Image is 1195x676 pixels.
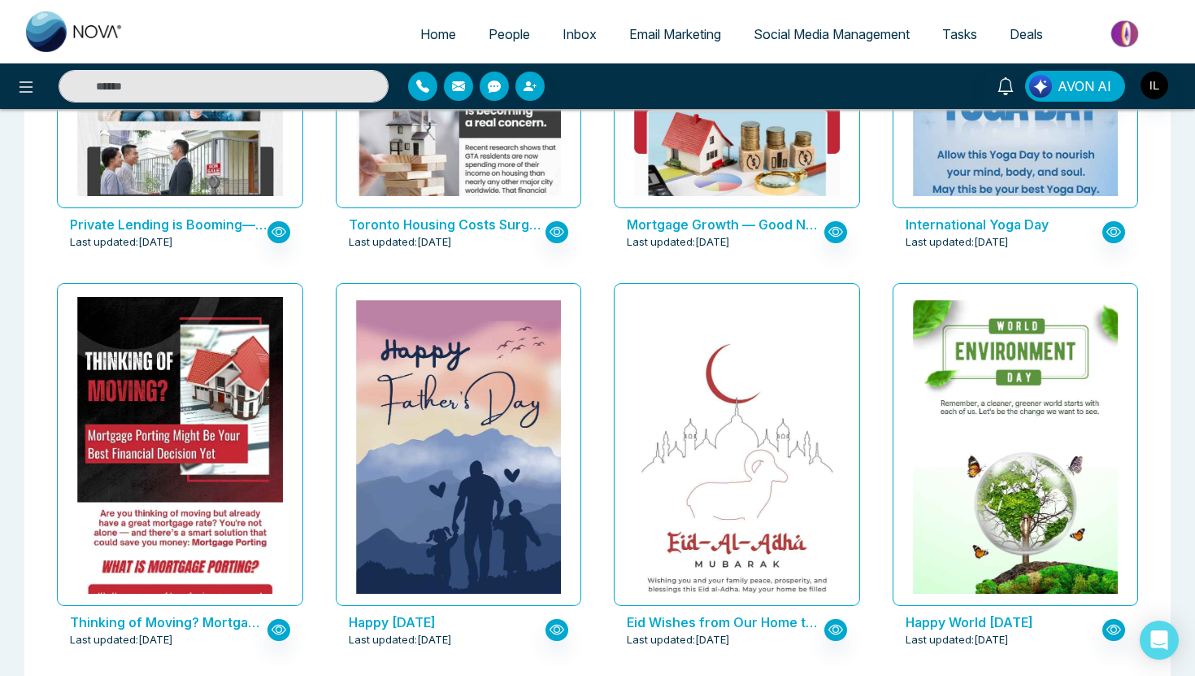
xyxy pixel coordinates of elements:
button: AVON AI [1025,71,1125,102]
a: Tasks [926,19,993,50]
span: Last updated: [DATE] [349,234,452,251]
img: User Avatar [1141,72,1168,99]
p: Private Lending is Booming—What Homebuyers & Investors Need to Know [70,215,267,234]
p: Thinking of Moving? Mortgage Porting Might Be Your Best Financial Decision Yet [70,613,267,632]
img: Lead Flow [1029,75,1052,98]
span: Last updated: [DATE] [906,234,1009,251]
img: novacrm [253,297,663,669]
span: Last updated: [DATE] [70,234,173,251]
p: Toronto Housing Costs Surge- Household Debt Reaches New Highs [349,215,546,234]
div: Open Intercom Messenger [1140,621,1179,660]
a: People [472,19,546,50]
span: Email Marketing [629,26,721,42]
span: Home [420,26,456,42]
a: Home [404,19,472,50]
span: Last updated: [DATE] [906,632,1009,648]
span: Tasks [942,26,977,42]
span: Last updated: [DATE] [349,632,452,648]
p: Mortgage Growth — Good News for Canadian Homeowners! [627,215,824,234]
p: Happy Father's Day 2025 [349,613,546,632]
span: AVON AI [1058,76,1111,96]
img: novacrm [532,297,942,662]
span: Last updated: [DATE] [70,632,173,648]
img: Nova CRM Logo [26,11,124,52]
p: International Yoga Day [906,215,1103,234]
p: Happy World Environment Day 2025 [906,613,1103,632]
span: People [489,26,530,42]
img: Market-place.gif [1067,15,1185,52]
a: Email Marketing [613,19,737,50]
a: Deals [993,19,1059,50]
a: Social Media Management [737,19,926,50]
span: Inbox [563,26,597,42]
p: Eid Wishes from Our Home to Yours [627,613,824,632]
span: Social Media Management [754,26,910,42]
a: Inbox [546,19,613,50]
span: Last updated: [DATE] [627,632,730,648]
span: Last updated: [DATE] [627,234,730,251]
span: Deals [1010,26,1043,42]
